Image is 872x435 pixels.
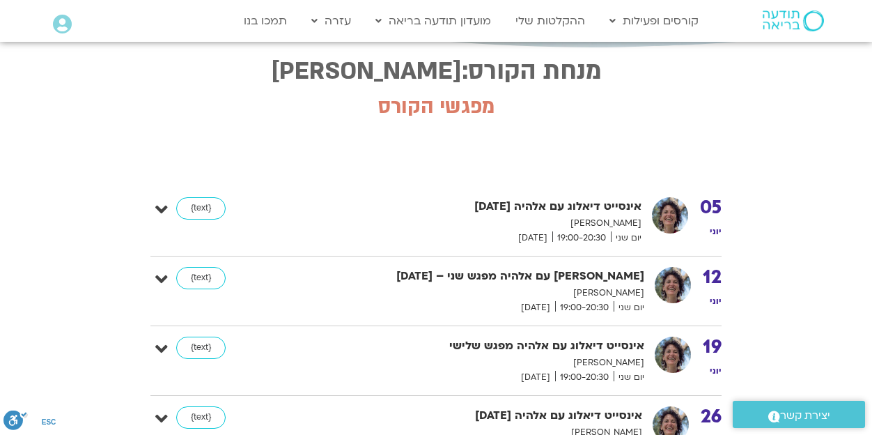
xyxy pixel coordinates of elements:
[555,370,614,385] span: 19:00-20:30
[143,98,729,116] h1: מפגשי הקורס
[700,197,722,218] strong: 05
[710,226,722,237] span: יוני
[308,406,642,425] strong: אינסייט דיאלוג עם אלהיה [DATE]
[176,406,226,429] a: {text}
[763,10,824,31] img: תודעה בריאה
[237,8,294,34] a: תמכו בנו
[710,296,722,307] span: יוני
[552,231,611,245] span: 19:00-20:30
[307,197,641,216] strong: אינסייט דיאלוג עם אלהיה [DATE]
[310,286,644,300] p: [PERSON_NAME]
[176,337,226,359] a: {text}
[178,59,694,84] h3: מנחת הקורס:[PERSON_NAME]
[710,365,722,376] span: יוני
[703,337,722,358] strong: 19
[733,401,865,428] a: יצירת קשר
[176,267,226,289] a: {text}
[602,8,706,34] a: קורסים ופעילות
[516,300,555,315] span: [DATE]
[310,337,644,356] strong: אינסייט דיאלוג עם אלהיה מפגש שלישי
[368,8,498,34] a: מועדון תודעה בריאה
[508,8,592,34] a: ההקלטות שלי
[513,231,552,245] span: [DATE]
[516,370,555,385] span: [DATE]
[176,197,226,220] a: {text}
[611,231,641,245] span: יום שני
[703,267,722,288] strong: 12
[304,8,358,34] a: עזרה
[555,300,614,315] span: 19:00-20:30
[780,406,830,425] span: יצירת קשר
[614,300,644,315] span: יום שני
[614,370,644,385] span: יום שני
[310,356,644,370] p: [PERSON_NAME]
[701,406,722,427] strong: 26
[310,267,644,286] strong: [PERSON_NAME] עם אלהיה מפגש שני – [DATE]
[307,216,641,231] p: [PERSON_NAME]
